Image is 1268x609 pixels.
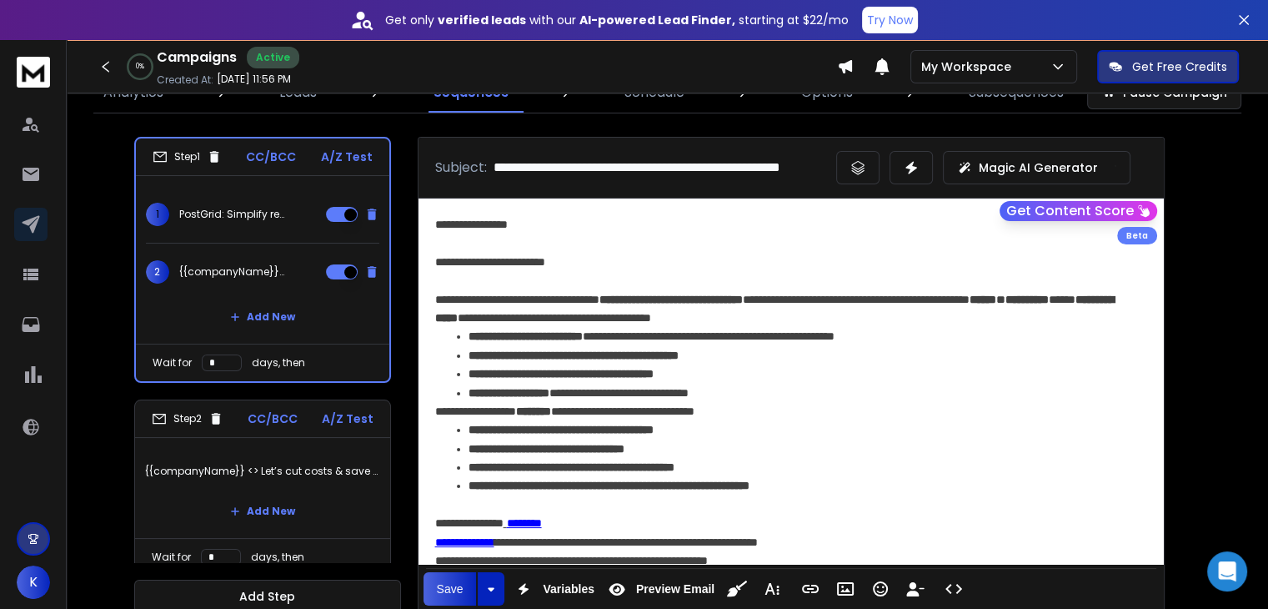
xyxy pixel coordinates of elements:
[136,62,144,72] p: 0 %
[321,148,373,165] p: A/Z Test
[938,572,970,606] button: Code View
[217,495,308,528] button: Add New
[134,400,391,576] li: Step2CC/BCCA/Z Test{{companyName}} <> Let’s cut costs & save time.Add NewWait fordays, then
[246,148,296,165] p: CC/BCC
[508,572,598,606] button: Variables
[134,137,391,383] li: Step1CC/BCCA/Z Test1PostGrid: Simplify real estate Communications2{{companyName}} Streamline Your...
[438,12,526,28] strong: verified leads
[900,572,931,606] button: Insert Unsubscribe Link
[17,566,50,599] button: K
[385,12,849,28] p: Get only with our starting at $22/mo
[865,572,896,606] button: Emoticons
[153,356,192,370] p: Wait for
[179,265,286,279] p: {{companyName}} Streamline Your real estate Communication
[251,551,304,564] p: days, then
[862,7,918,33] button: Try Now
[1207,551,1247,591] div: Open Intercom Messenger
[1000,201,1157,221] button: Get Content Score
[153,149,222,164] div: Step 1
[146,260,169,284] span: 2
[322,410,373,427] p: A/Z Test
[1097,50,1239,83] button: Get Free Credits
[247,47,299,68] div: Active
[539,582,598,596] span: Variables
[152,551,191,564] p: Wait for
[217,73,291,86] p: [DATE] 11:56 PM
[145,448,380,495] p: {{companyName}} <> Let’s cut costs & save time.
[157,73,213,87] p: Created At:
[152,411,223,426] div: Step 2
[867,12,913,28] p: Try Now
[157,48,237,68] h1: Campaigns
[943,151,1130,184] button: Magic AI Generator
[1132,58,1227,75] p: Get Free Credits
[721,572,753,606] button: Clean HTML
[633,582,718,596] span: Preview Email
[179,208,286,221] p: PostGrid: Simplify real estate Communications
[252,356,305,370] p: days, then
[435,158,487,178] p: Subject:
[146,203,169,226] span: 1
[579,12,735,28] strong: AI-powered Lead Finder,
[17,57,50,88] img: logo
[424,572,477,606] button: Save
[829,572,861,606] button: Insert Image (Ctrl+P)
[794,572,826,606] button: Insert Link (Ctrl+K)
[248,410,298,427] p: CC/BCC
[921,58,1018,75] p: My Workspace
[1117,227,1157,244] div: Beta
[756,572,788,606] button: More Text
[979,159,1098,176] p: Magic AI Generator
[601,572,718,606] button: Preview Email
[217,300,308,334] button: Add New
